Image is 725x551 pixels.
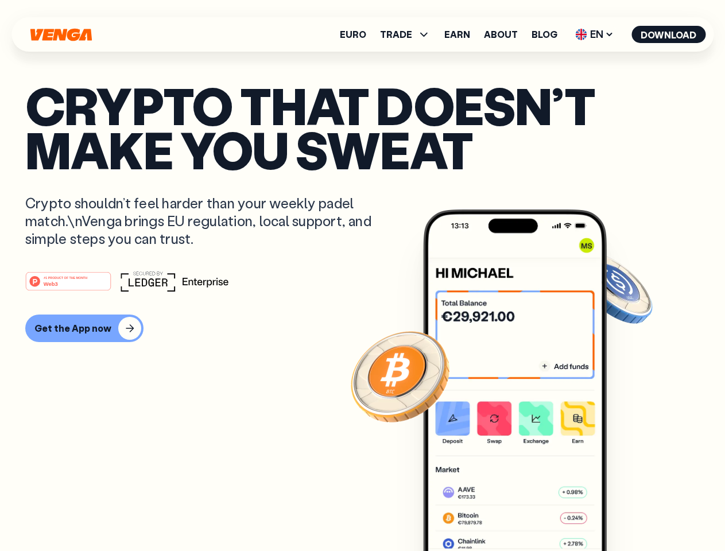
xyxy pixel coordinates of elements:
a: Get the App now [25,315,700,342]
span: TRADE [380,28,431,41]
p: Crypto that doesn’t make you sweat [25,83,700,171]
a: Blog [532,30,557,39]
p: Crypto shouldn’t feel harder than your weekly padel match.\nVenga brings EU regulation, local sup... [25,194,388,248]
a: Euro [340,30,366,39]
img: USDC coin [572,247,655,329]
div: Get the App now [34,323,111,334]
img: Bitcoin [348,324,452,428]
button: Download [631,26,705,43]
span: EN [571,25,618,44]
tspan: Web3 [44,280,58,286]
a: #1 PRODUCT OF THE MONTHWeb3 [25,278,111,293]
svg: Home [29,28,93,41]
button: Get the App now [25,315,144,342]
a: Earn [444,30,470,39]
span: TRADE [380,30,412,39]
img: flag-uk [575,29,587,40]
a: About [484,30,518,39]
tspan: #1 PRODUCT OF THE MONTH [44,275,87,279]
